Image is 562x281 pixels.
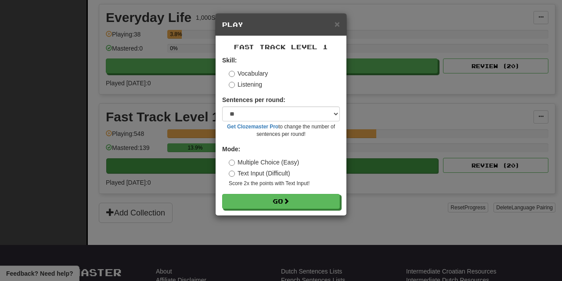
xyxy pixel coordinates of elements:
input: Multiple Choice (Easy) [229,160,235,166]
input: Text Input (Difficult) [229,171,235,177]
label: Multiple Choice (Easy) [229,158,299,167]
label: Text Input (Difficult) [229,169,290,178]
small: Score 2x the points with Text Input ! [229,180,340,187]
span: Fast Track Level 1 [234,43,328,51]
span: × [335,19,340,29]
strong: Skill: [222,57,237,64]
label: Listening [229,80,262,89]
button: Go [222,194,340,209]
button: Close [335,19,340,29]
input: Vocabulary [229,71,235,77]
h5: Play [222,20,340,29]
a: Get Clozemaster Pro [227,124,278,130]
small: to change the number of sentences per round! [222,123,340,138]
strong: Mode: [222,146,240,153]
input: Listening [229,82,235,88]
label: Sentences per round: [222,95,285,104]
label: Vocabulary [229,69,268,78]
